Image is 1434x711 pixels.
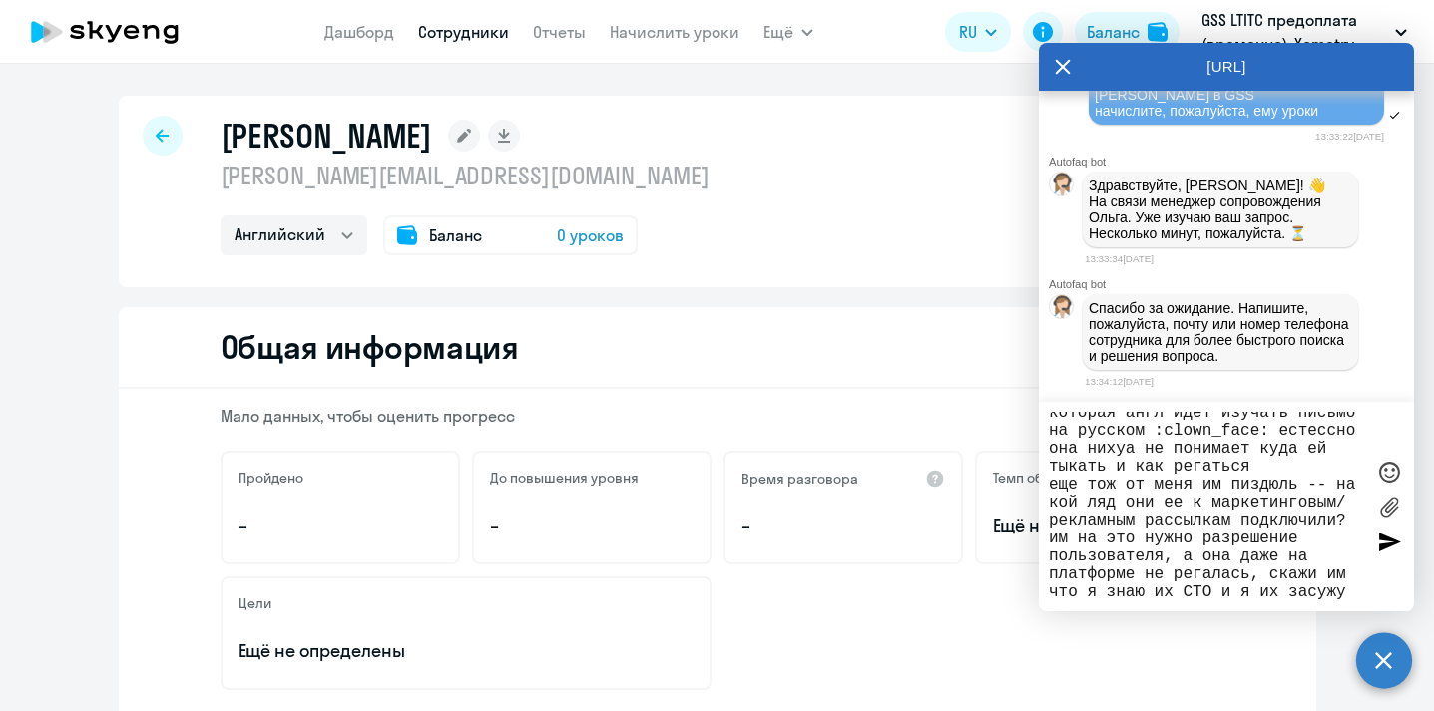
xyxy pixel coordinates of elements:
[221,327,519,367] h2: Общая информация
[239,638,694,664] p: Ещё не определены
[490,469,639,487] h5: До повышения уровня
[1050,295,1075,324] img: bot avatar
[741,513,945,538] p: –
[239,594,271,612] h5: Цели
[1148,22,1168,42] img: balance
[324,22,394,42] a: Дашборд
[490,513,694,538] p: –
[533,22,586,42] a: Отчеты
[741,470,858,488] h5: Время разговора
[945,12,1011,52] button: RU
[1201,8,1387,56] p: GSS LTITC предоплата (временно), Xometry Europe GmbH
[221,160,710,191] p: [PERSON_NAME][EMAIL_ADDRESS][DOMAIN_NAME]
[1087,20,1140,44] div: Баланс
[429,223,482,247] span: Баланс
[221,405,1214,427] p: Мало данных, чтобы оценить прогресс
[1192,8,1417,56] button: GSS LTITC предоплата (временно), Xometry Europe GmbH
[1089,178,1352,241] p: Здравствуйте, [PERSON_NAME]! 👋 ﻿На связи менеджер сопровождения Ольга. Уже изучаю ваш запрос. Нес...
[1315,131,1384,142] time: 13:33:22[DATE]
[1049,412,1364,601] textarea: спасибо, [PERSON_NAME] мы нашли письмо, оно в спаме было, она пошла авторизовываться. Но если мож...
[1085,376,1154,387] time: 13:34:12[DATE]
[1085,253,1154,264] time: 13:33:34[DATE]
[557,223,624,247] span: 0 уроков
[1374,492,1404,522] label: Лимит 10 файлов
[993,513,1196,538] span: Ещё не определён
[1089,300,1352,364] p: Спасибо за ожидание. Напишите, пожалуйста, почту или номер телефона сотрудника для более быстрого...
[221,116,432,156] h1: [PERSON_NAME]
[763,12,813,52] button: Ещё
[239,469,303,487] h5: Пройдено
[1049,156,1414,168] div: Autofaq bot
[1075,12,1180,52] button: Балансbalance
[610,22,739,42] a: Начислить уроки
[239,513,442,538] p: –
[763,20,793,44] span: Ещё
[1049,278,1414,290] div: Autofaq bot
[959,20,977,44] span: RU
[993,469,1090,487] h5: Темп обучения
[418,22,509,42] a: Сотрудники
[1050,173,1075,201] img: bot avatar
